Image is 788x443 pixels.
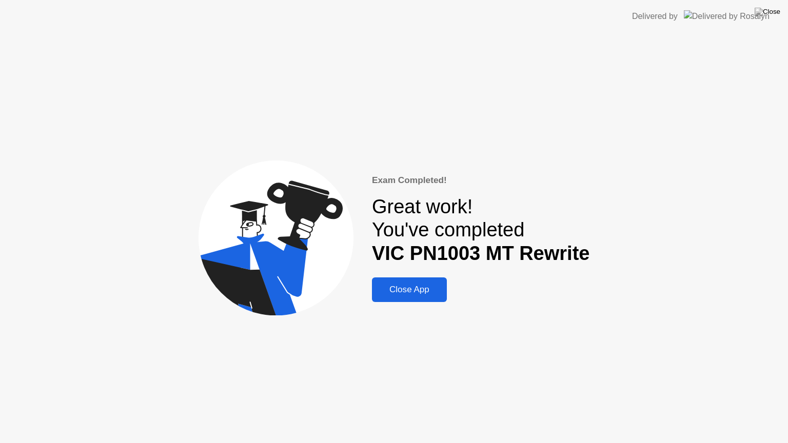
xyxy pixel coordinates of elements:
div: Exam Completed! [372,174,589,187]
div: Great work! You've completed [372,195,589,266]
img: Delivered by Rosalyn [684,10,770,22]
div: Delivered by [632,10,678,23]
div: Close App [375,285,444,295]
b: VIC PN1003 MT Rewrite [372,243,589,264]
button: Close App [372,277,447,302]
img: Close [755,8,780,16]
